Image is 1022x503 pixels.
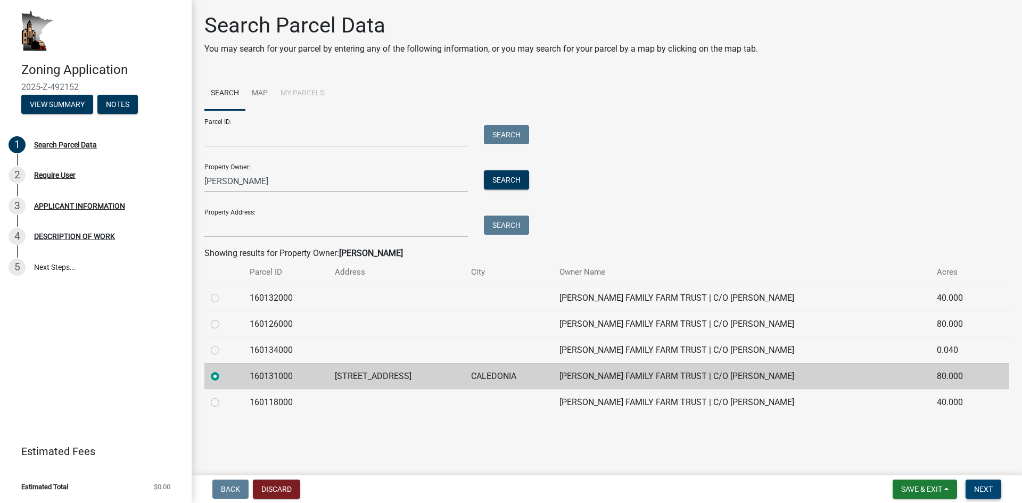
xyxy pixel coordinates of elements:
[243,337,328,363] td: 160134000
[9,259,26,276] div: 5
[34,141,97,149] div: Search Parcel Data
[21,82,170,92] span: 2025-Z-492152
[243,285,328,311] td: 160132000
[97,95,138,114] button: Notes
[204,77,245,111] a: Search
[243,389,328,415] td: 160118000
[34,171,76,179] div: Require User
[154,483,170,490] span: $0.00
[974,485,993,493] span: Next
[328,260,465,285] th: Address
[484,216,529,235] button: Search
[339,248,403,258] strong: [PERSON_NAME]
[212,480,249,499] button: Back
[553,311,930,337] td: [PERSON_NAME] FAMILY FARM TRUST | C/O [PERSON_NAME]
[484,170,529,189] button: Search
[21,11,53,51] img: Houston County, Minnesota
[34,233,115,240] div: DESCRIPTION OF WORK
[204,13,758,38] h1: Search Parcel Data
[34,202,125,210] div: APPLICANT INFORMATION
[930,285,990,311] td: 40.000
[465,260,553,285] th: City
[930,311,990,337] td: 80.000
[328,363,465,389] td: [STREET_ADDRESS]
[553,389,930,415] td: [PERSON_NAME] FAMILY FARM TRUST | C/O [PERSON_NAME]
[553,285,930,311] td: [PERSON_NAME] FAMILY FARM TRUST | C/O [PERSON_NAME]
[901,485,942,493] span: Save & Exit
[465,363,553,389] td: CALEDONIA
[930,337,990,363] td: 0.040
[9,228,26,245] div: 4
[553,337,930,363] td: [PERSON_NAME] FAMILY FARM TRUST | C/O [PERSON_NAME]
[9,167,26,184] div: 2
[245,77,274,111] a: Map
[9,197,26,215] div: 3
[221,485,240,493] span: Back
[204,43,758,55] p: You may search for your parcel by entering any of the following information, or you may search fo...
[930,389,990,415] td: 40.000
[21,95,93,114] button: View Summary
[243,311,328,337] td: 160126000
[930,260,990,285] th: Acres
[243,260,328,285] th: Parcel ID
[484,125,529,144] button: Search
[97,101,138,109] wm-modal-confirm: Notes
[9,136,26,153] div: 1
[21,101,93,109] wm-modal-confirm: Summary
[21,483,68,490] span: Estimated Total
[21,62,183,78] h4: Zoning Application
[553,260,930,285] th: Owner Name
[243,363,328,389] td: 160131000
[893,480,957,499] button: Save & Exit
[930,363,990,389] td: 80.000
[204,247,1009,260] div: Showing results for Property Owner:
[966,480,1001,499] button: Next
[553,363,930,389] td: [PERSON_NAME] FAMILY FARM TRUST | C/O [PERSON_NAME]
[9,441,175,462] a: Estimated Fees
[253,480,300,499] button: Discard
